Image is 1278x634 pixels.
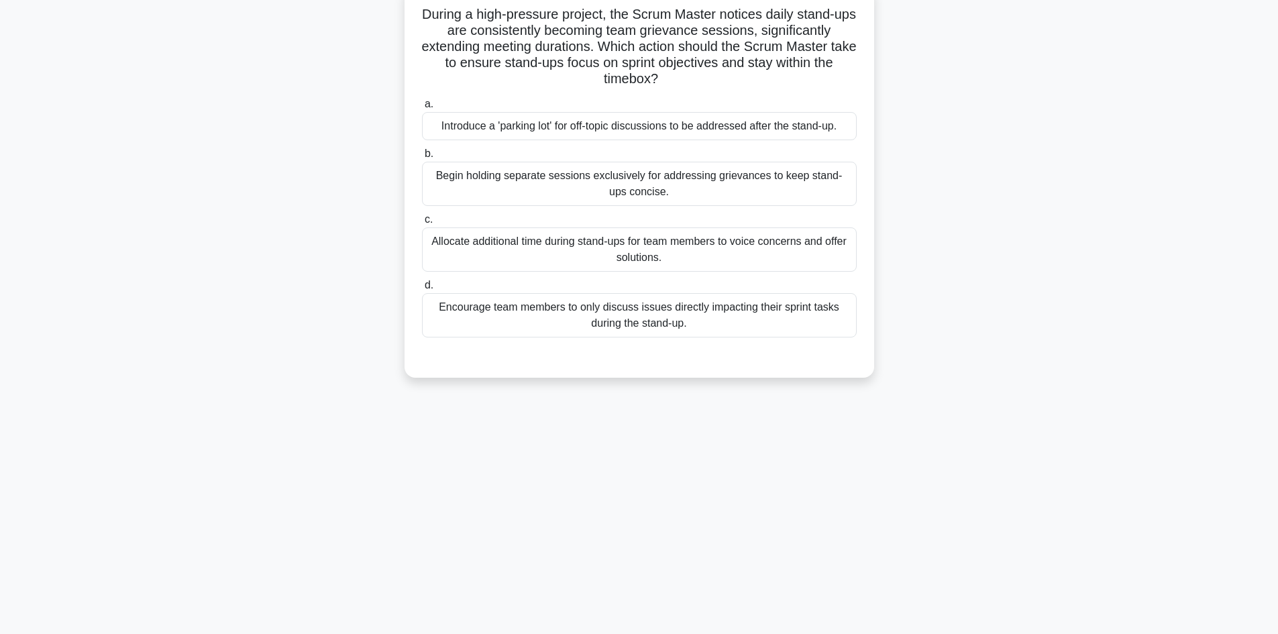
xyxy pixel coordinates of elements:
[422,112,857,140] div: Introduce a 'parking lot' for off-topic discussions to be addressed after the stand-up.
[422,293,857,337] div: Encourage team members to only discuss issues directly impacting their sprint tasks during the st...
[422,227,857,272] div: Allocate additional time during stand-ups for team members to voice concerns and offer solutions.
[422,162,857,206] div: Begin holding separate sessions exclusively for addressing grievances to keep stand-ups concise.
[421,6,858,88] h5: During a high-pressure project, the Scrum Master notices daily stand-ups are consistently becomin...
[425,98,433,109] span: a.
[425,148,433,159] span: b.
[425,279,433,290] span: d.
[425,213,433,225] span: c.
